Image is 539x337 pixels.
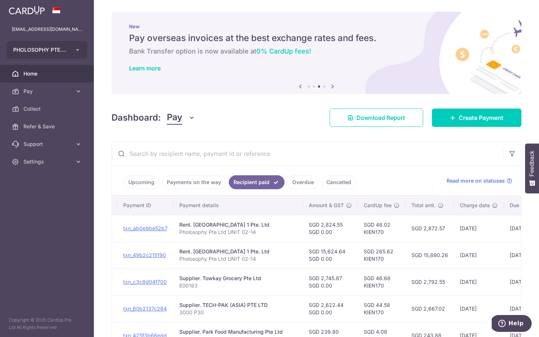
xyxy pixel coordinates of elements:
[179,248,297,255] div: Rent. [GEOGRAPHIC_DATA] 1 Pte. Ltd
[303,215,358,242] td: SGD 2,824.55 SGD 0.00
[525,143,539,193] button: Feedback - Show survey
[123,279,167,285] a: txn_c3c8d04f700
[406,295,454,322] td: SGD 2,667.02
[459,113,503,122] span: Create Payment
[510,202,532,209] span: Due date
[358,215,406,242] td: SGD 48.02 KIEN170
[309,202,344,209] span: Amount & GST
[406,215,454,242] td: SGD 2,872.57
[287,175,319,189] a: Overdue
[432,109,521,127] a: Create Payment
[123,225,168,231] a: txn_ab0e9be52b7
[364,202,392,209] span: CardUp fee
[406,242,454,268] td: SGD 15,890.26
[330,109,423,127] a: Download Report
[358,268,406,295] td: SGD 46.68 KIEN170
[111,12,521,94] img: International Invoice Banner
[23,123,72,130] span: Refer & Save
[256,47,311,55] span: 0% CardUp fees!
[23,88,72,95] span: Pay
[492,315,532,333] iframe: Opens a widget where you can find more information
[454,268,504,295] td: [DATE]
[179,255,297,263] p: Pholosophy Pte Ltd UNIT 02-14
[13,46,67,54] span: PHOLOSOPHY PTE. LTD.
[173,196,303,215] th: Payment details
[124,175,159,189] a: Upcoming
[303,268,358,295] td: SGD 2,745.87 SGD 0.00
[322,175,356,189] a: Cancelled
[179,275,297,282] div: Supplier. Towkay Grocery Pte Ltd
[179,328,297,336] div: Supplier. Park Food Manufacturing Pte Ltd
[303,242,358,268] td: SGD 15,624.64 SGD 0.00
[167,111,195,125] button: Pay
[129,32,504,44] h5: Pay overseas invoices at the best exchange rates and fees.
[129,47,504,56] h6: Bank Transfer option is now available at
[111,111,161,124] h4: Dashboard:
[447,177,512,184] a: Read more on statuses
[123,252,166,258] a: txn_49b2c215190
[179,301,297,309] div: Supplier. TECH-PAK (ASIA) PTE LTD
[123,305,167,312] a: txn_60b2137c264
[229,175,285,189] a: Recipient paid
[9,6,45,15] img: CardUp
[7,41,87,59] button: PHOLOSOPHY PTE. LTD.
[358,242,406,268] td: SGD 265.62 KIEN170
[358,295,406,322] td: SGD 44.58 KIEN170
[23,140,72,148] span: Support
[411,202,436,209] span: Total amt.
[454,242,504,268] td: [DATE]
[454,215,504,242] td: [DATE]
[112,142,503,165] input: Search by recipient name, payment id or reference
[162,175,226,189] a: Payments on the way
[23,158,72,165] span: Settings
[129,65,161,72] a: Learn more
[179,282,297,289] p: E00183
[179,221,297,228] div: Rent. [GEOGRAPHIC_DATA] 1 Pte. Ltd
[447,177,505,184] span: Read more on statuses
[303,295,358,322] td: SGD 2,622.44 SGD 0.00
[179,309,297,316] p: 3000 P30
[23,105,72,113] span: Collect
[529,151,535,176] span: Feedback
[117,196,173,215] th: Payment ID
[179,228,297,236] p: Pholosophy Pte Ltd UNIT 02-14
[406,268,454,295] td: SGD 2,792.55
[129,23,504,29] p: New
[23,70,72,77] span: Home
[454,295,504,322] td: [DATE]
[12,26,82,33] p: [EMAIL_ADDRESS][DOMAIN_NAME]
[356,113,405,122] span: Download Report
[460,202,490,209] span: Charge date
[167,111,182,125] span: Pay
